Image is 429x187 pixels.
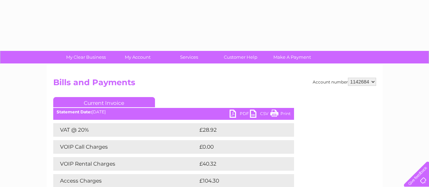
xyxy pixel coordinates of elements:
[313,78,376,86] div: Account number
[53,78,376,91] h2: Bills and Payments
[250,110,270,119] a: CSV
[53,157,198,171] td: VOIP Rental Charges
[57,109,92,114] b: Statement Date:
[58,51,114,63] a: My Clear Business
[161,51,217,63] a: Services
[198,140,278,154] td: £0.00
[53,110,294,114] div: [DATE]
[53,140,198,154] td: VOIP Call Charges
[264,51,320,63] a: Make A Payment
[110,51,165,63] a: My Account
[198,123,280,137] td: £28.92
[53,123,198,137] td: VAT @ 20%
[53,97,155,107] a: Current Invoice
[270,110,291,119] a: Print
[230,110,250,119] a: PDF
[198,157,280,171] td: £40.32
[213,51,269,63] a: Customer Help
